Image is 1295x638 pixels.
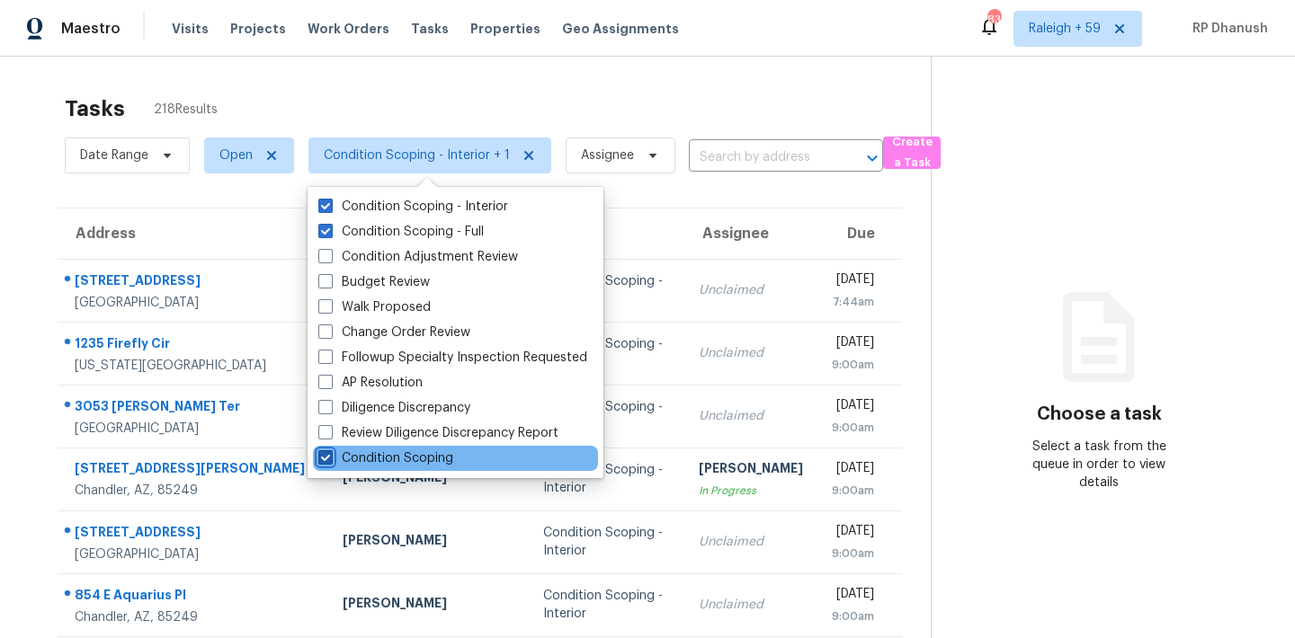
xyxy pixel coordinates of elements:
span: RP Dhanush [1185,20,1268,38]
div: In Progress [699,482,803,500]
div: 838 [987,11,1000,29]
div: Chandler, AZ, 85249 [75,482,314,500]
h3: Choose a task [1037,405,1162,423]
label: Budget Review [318,273,430,291]
div: Condition Scoping - Interior [543,335,670,371]
div: Select a task from the queue in order to view details [1015,438,1183,492]
div: Condition Scoping - Interior [543,461,670,497]
div: Condition Scoping - Interior [543,398,670,434]
div: 1235 Firefly Cir [75,334,314,357]
div: Unclaimed [699,533,803,551]
span: Geo Assignments [562,20,679,38]
th: Address [58,208,328,259]
div: [GEOGRAPHIC_DATA] [75,545,314,563]
div: Unclaimed [699,344,803,362]
th: Assignee [684,208,817,259]
div: [PERSON_NAME] [699,459,803,482]
span: Date Range [80,146,148,164]
div: [DATE] [832,585,874,607]
span: Projects [230,20,286,38]
div: 7:44am [832,293,874,311]
div: 9:00am [832,419,874,437]
div: [PERSON_NAME] [343,594,514,616]
div: [DATE] [832,333,874,356]
span: 218 Results [154,101,218,119]
span: Assignee [581,146,634,164]
div: 9:00am [832,607,874,625]
label: Diligence Discrepancy [318,399,470,417]
div: [DATE] [832,270,874,293]
span: Properties [470,20,540,38]
div: 9:00am [832,545,874,563]
div: 854 E Aquarius Pl [75,586,314,608]
div: [PERSON_NAME] [343,468,514,491]
div: Unclaimed [699,407,803,425]
div: [STREET_ADDRESS] [75,271,314,294]
label: Change Order Review [318,323,470,341]
div: [STREET_ADDRESS][PERSON_NAME] [75,459,314,482]
div: Condition Scoping - Full [543,272,670,308]
span: Maestro [61,20,121,38]
span: Work Orders [308,20,389,38]
span: Create a Task [892,132,932,173]
label: Condition Scoping - Interior [318,198,508,216]
div: [PERSON_NAME] [343,531,514,554]
div: Unclaimed [699,281,803,299]
div: 9:00am [832,482,874,500]
div: Condition Scoping - Interior [543,587,670,623]
label: Condition Scoping - Full [318,223,484,241]
div: Unclaimed [699,596,803,614]
div: [GEOGRAPHIC_DATA] [75,420,314,438]
button: Create a Task [883,137,941,169]
div: [DATE] [832,459,874,482]
th: Due [817,208,902,259]
label: Condition Adjustment Review [318,248,518,266]
span: Raleigh + 59 [1029,20,1101,38]
span: Condition Scoping - Interior + 1 [324,146,510,164]
label: Condition Scoping [318,449,453,467]
div: 3053 [PERSON_NAME] Ter [75,397,314,420]
div: 9:00am [832,356,874,374]
div: [STREET_ADDRESS] [75,523,314,545]
label: Review Diligence Discrepancy Report [318,424,558,442]
label: Walk Proposed [318,298,431,316]
div: [US_STATE][GEOGRAPHIC_DATA] [75,357,314,375]
span: Tasks [411,22,449,35]
span: Visits [172,20,209,38]
label: Followup Specialty Inspection Requested [318,349,587,367]
input: Search by address [689,144,833,172]
div: [GEOGRAPHIC_DATA] [75,294,314,312]
span: Open [219,146,253,164]
button: Open [860,146,885,171]
div: Condition Scoping - Interior [543,524,670,560]
div: Chandler, AZ, 85249 [75,608,314,626]
h2: Tasks [65,100,125,118]
th: Type [529,208,684,259]
div: [DATE] [832,522,874,545]
div: [DATE] [832,396,874,419]
label: AP Resolution [318,374,423,392]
